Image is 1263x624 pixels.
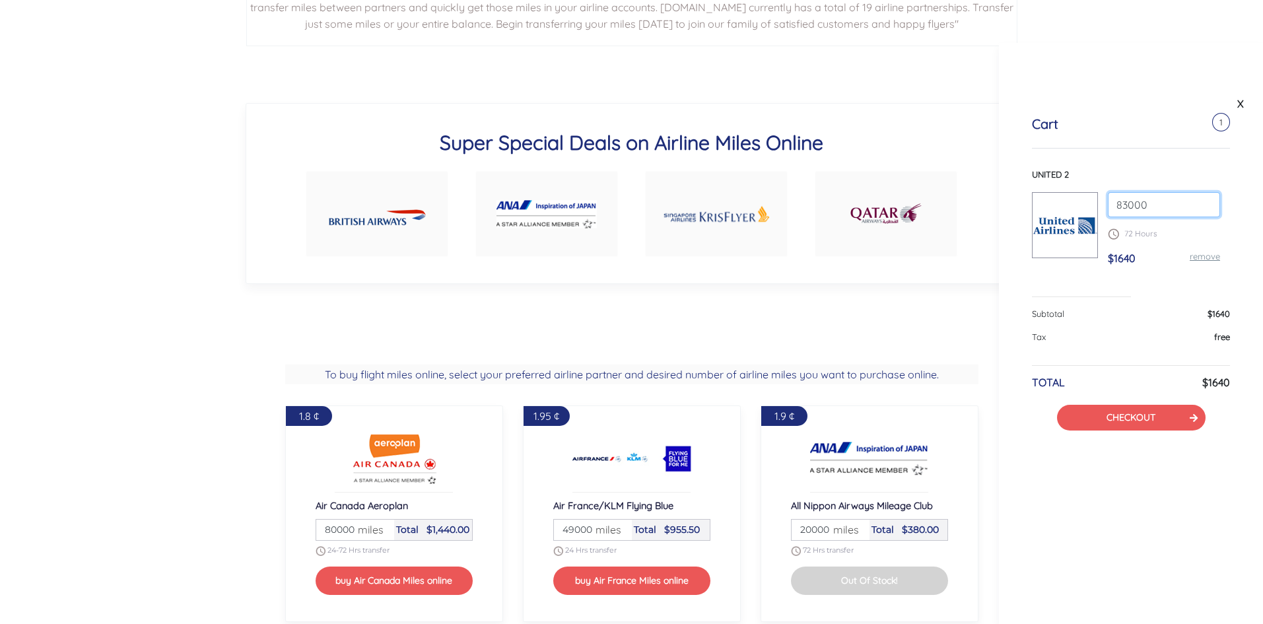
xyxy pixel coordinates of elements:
[553,546,563,556] img: schedule.png
[589,522,621,537] span: miles
[1032,169,1069,180] span: UNITED 2
[1234,94,1247,114] a: X
[827,522,859,537] span: miles
[634,524,656,536] span: Total
[791,546,801,556] img: schedule.png
[553,567,710,595] button: buy Air France Miles online
[1202,376,1230,389] h6: $1640
[1108,228,1119,240] img: schedule.png
[396,524,419,536] span: Total
[1032,116,1058,132] h5: Cart
[849,196,923,232] img: Buy Qatar airline miles online
[1214,331,1230,342] span: free
[810,433,929,485] img: Buy All Nippon Airways Mileage Club Airline miles online
[329,198,426,230] img: Buy British Airways airline miles online
[316,499,408,512] span: Air Canada Aeroplan
[1033,211,1097,240] img: UNITED.png
[351,522,384,537] span: miles
[1032,331,1046,342] span: Tax
[1190,251,1220,261] a: remove
[1032,376,1065,389] h6: TOTAL
[533,409,559,423] span: 1.95 ¢
[427,524,469,536] span: $1,440.00
[1208,308,1230,319] span: $1640
[902,524,939,536] span: $380.00
[774,409,794,423] span: 1.9 ¢
[1108,228,1220,240] p: 72 Hours
[572,433,691,485] img: Buy Air France/KLM Flying Blue Airline miles online
[565,545,617,555] span: 24 Hrs transfer
[791,499,933,512] span: All Nippon Airways Mileage Club
[803,545,854,555] span: 72 Hrs transfer
[327,545,390,555] span: 24-72 Hrs transfer
[1057,405,1206,431] button: CHECKOUT
[1108,252,1136,265] span: $1640
[1212,113,1230,131] span: 1
[335,433,454,485] img: Buy Air Canada Aeroplan Airline miles online
[299,409,319,423] span: 1.8 ¢
[871,524,894,536] span: Total
[316,546,325,556] img: schedule.png
[791,567,948,595] button: Out Of Stock!
[553,499,673,512] span: Air France/KLM Flying Blue
[285,364,978,384] h2: To buy flight miles online, select your preferred airline partner and desired number of airline m...
[292,130,971,155] h3: Super Special Deals on Airline Miles Online
[496,200,597,228] img: Buy ANA airline miles online
[316,567,473,595] button: buy Air Canada Miles online
[1032,308,1064,319] span: Subtotal
[664,524,700,536] span: $955.50
[1107,411,1155,423] a: CHECKOUT
[663,189,770,240] img: Buy KrisFlyer Singapore airline miles online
